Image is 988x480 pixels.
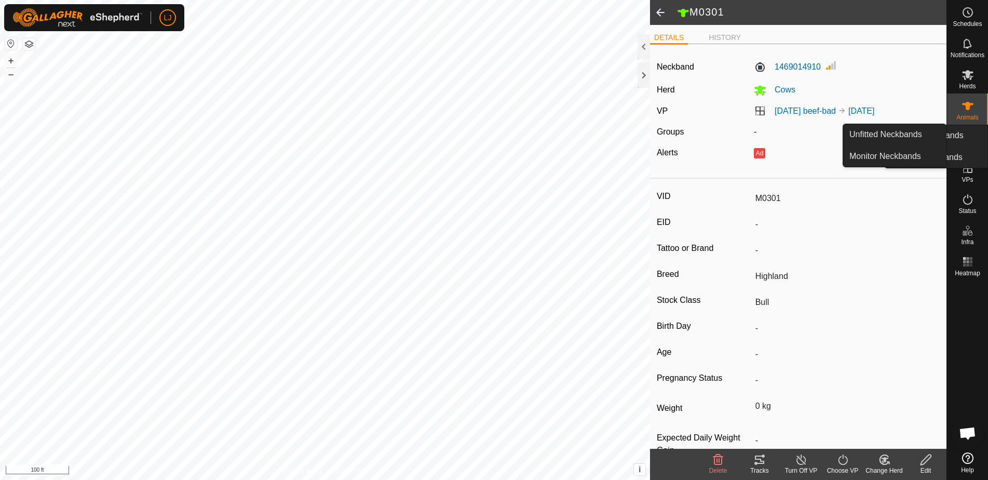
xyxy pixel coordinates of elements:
[838,106,846,115] img: to
[775,106,836,115] a: [DATE] beef-bad
[848,106,874,115] a: [DATE]
[5,68,17,81] button: –
[657,268,751,281] label: Breed
[657,432,751,457] label: Expected Daily Weight Gain
[639,465,641,474] span: i
[657,371,751,385] label: Pregnancy Status
[780,466,822,475] div: Turn Off VP
[849,128,922,141] span: Unfitted Neckbands
[657,190,751,203] label: VID
[657,127,684,136] label: Groups
[955,270,980,276] span: Heatmap
[657,345,751,359] label: Age
[958,208,976,214] span: Status
[849,150,921,163] span: Monitor Neckbands
[5,37,17,50] button: Reset Map
[657,242,751,255] label: Tattoo or Brand
[12,8,142,27] img: Gallagher Logo
[739,466,780,475] div: Tracks
[677,6,946,19] h2: M0301
[23,38,35,50] button: Map Layers
[657,106,668,115] label: VP
[657,61,694,73] label: Neckband
[634,464,645,475] button: i
[284,466,323,476] a: Privacy Policy
[843,124,946,145] a: Unfitted Neckbands
[843,146,946,167] a: Monitor Neckbands
[822,466,863,475] div: Choose VP
[650,32,688,45] li: DETAILS
[947,448,988,477] a: Help
[863,466,905,475] div: Change Herd
[709,467,727,474] span: Delete
[825,59,837,72] img: Signal strength
[961,467,974,473] span: Help
[657,397,751,419] label: Weight
[657,216,751,229] label: EID
[959,83,976,89] span: Herds
[750,126,944,138] div: -
[5,55,17,67] button: +
[953,21,982,27] span: Schedules
[905,466,946,475] div: Edit
[951,52,984,58] span: Notifications
[657,85,675,94] label: Herd
[754,148,765,158] button: Ad
[164,12,172,23] span: LJ
[657,319,751,333] label: Birth Day
[657,148,678,157] label: Alerts
[956,114,979,121] span: Animals
[335,466,366,476] a: Contact Us
[961,239,973,245] span: Infra
[754,61,821,73] label: 1469014910
[952,418,983,449] div: Open chat
[962,177,973,183] span: VPs
[766,85,795,94] span: Cows
[705,32,745,43] li: HISTORY
[657,294,751,307] label: Stock Class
